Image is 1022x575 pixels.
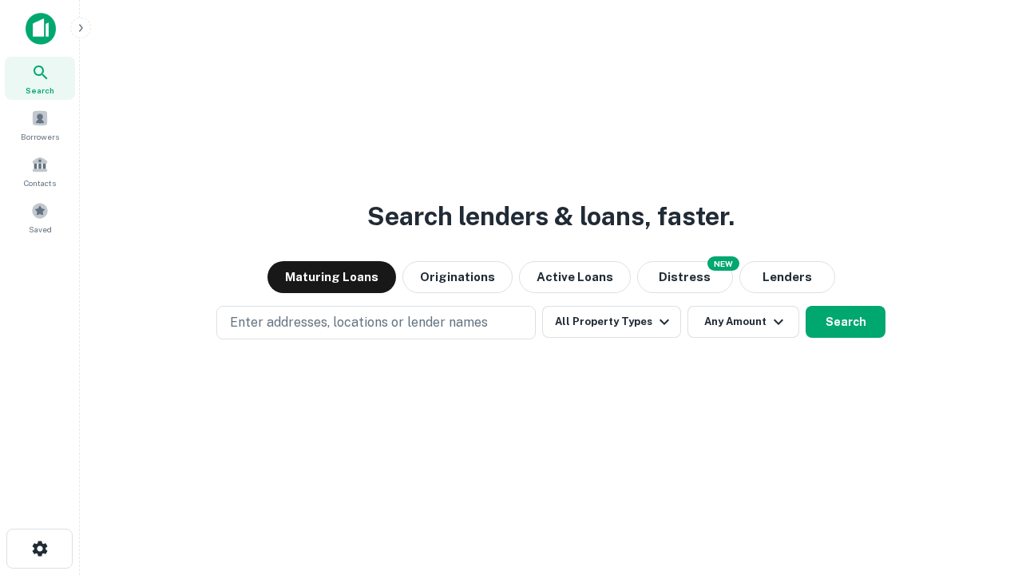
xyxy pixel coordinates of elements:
[806,306,885,338] button: Search
[26,13,56,45] img: capitalize-icon.png
[21,130,59,143] span: Borrowers
[230,313,488,332] p: Enter addresses, locations or lender names
[402,261,513,293] button: Originations
[5,196,75,239] a: Saved
[24,176,56,189] span: Contacts
[26,84,54,97] span: Search
[5,103,75,146] a: Borrowers
[519,261,631,293] button: Active Loans
[29,223,52,236] span: Saved
[367,197,735,236] h3: Search lenders & loans, faster.
[267,261,396,293] button: Maturing Loans
[739,261,835,293] button: Lenders
[707,256,739,271] div: NEW
[216,306,536,339] button: Enter addresses, locations or lender names
[5,57,75,100] a: Search
[942,447,1022,524] iframe: Chat Widget
[542,306,681,338] button: All Property Types
[637,261,733,293] button: Search distressed loans with lien and other non-mortgage details.
[5,149,75,192] a: Contacts
[687,306,799,338] button: Any Amount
